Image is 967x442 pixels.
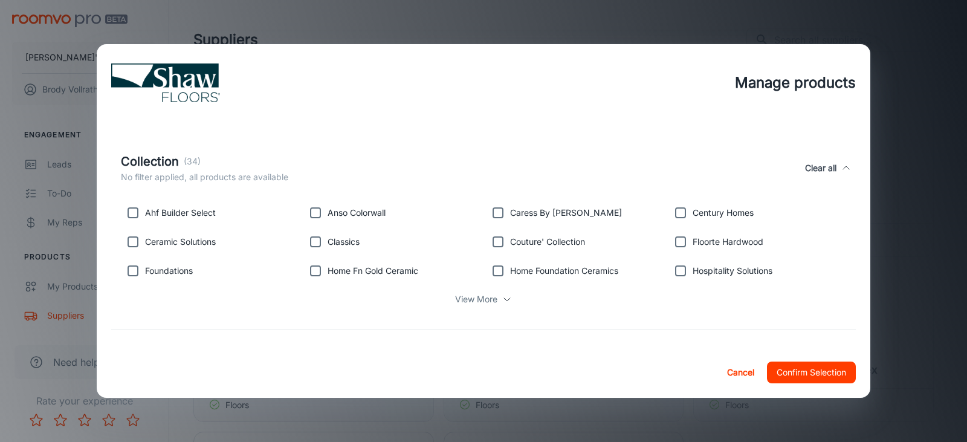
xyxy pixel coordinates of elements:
[121,171,288,184] p: No filter applied, all products are available
[510,264,618,278] p: Home Foundation Ceramics
[121,345,174,363] h5: Category
[111,59,220,107] img: vendor_logo_square_en-us.png
[455,293,497,306] p: View More
[328,206,386,219] p: Anso Colorwall
[111,140,856,196] div: Collection(34)No filter applied, all products are availableClear all
[693,206,754,219] p: Century Homes
[145,235,216,249] p: Ceramic Solutions
[510,235,585,249] p: Couture' Collection
[800,152,841,184] button: Clear all
[735,72,856,94] h4: Manage products
[145,206,216,219] p: Ahf Builder Select
[328,235,360,249] p: Classics
[693,235,763,249] p: Floorte Hardwood
[510,206,622,219] p: Caress By [PERSON_NAME]
[145,264,193,278] p: Foundations
[721,362,760,383] button: Cancel
[767,362,856,383] button: Confirm Selection
[328,264,418,278] p: Home Fn Gold Ceramic
[184,155,201,168] p: (34)
[111,330,856,377] div: Category(6)
[693,264,772,278] p: Hospitality Solutions
[121,152,179,171] h5: Collection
